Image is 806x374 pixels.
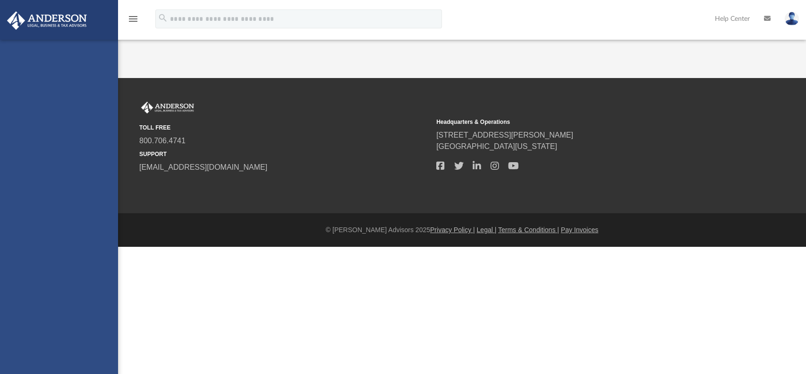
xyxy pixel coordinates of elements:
img: Anderson Advisors Platinum Portal [4,11,90,30]
small: SUPPORT [139,150,430,158]
small: TOLL FREE [139,123,430,132]
i: search [158,13,168,23]
a: [EMAIL_ADDRESS][DOMAIN_NAME] [139,163,267,171]
a: 800.706.4741 [139,137,186,145]
a: Terms & Conditions | [498,226,559,234]
a: [GEOGRAPHIC_DATA][US_STATE] [436,142,557,150]
img: User Pic [785,12,799,26]
a: menu [127,18,139,25]
small: Headquarters & Operations [436,118,727,126]
div: © [PERSON_NAME] Advisors 2025 [118,225,806,235]
a: Privacy Policy | [430,226,475,234]
a: [STREET_ADDRESS][PERSON_NAME] [436,131,573,139]
a: Pay Invoices [561,226,598,234]
i: menu [127,13,139,25]
a: Legal | [477,226,497,234]
img: Anderson Advisors Platinum Portal [139,102,196,114]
